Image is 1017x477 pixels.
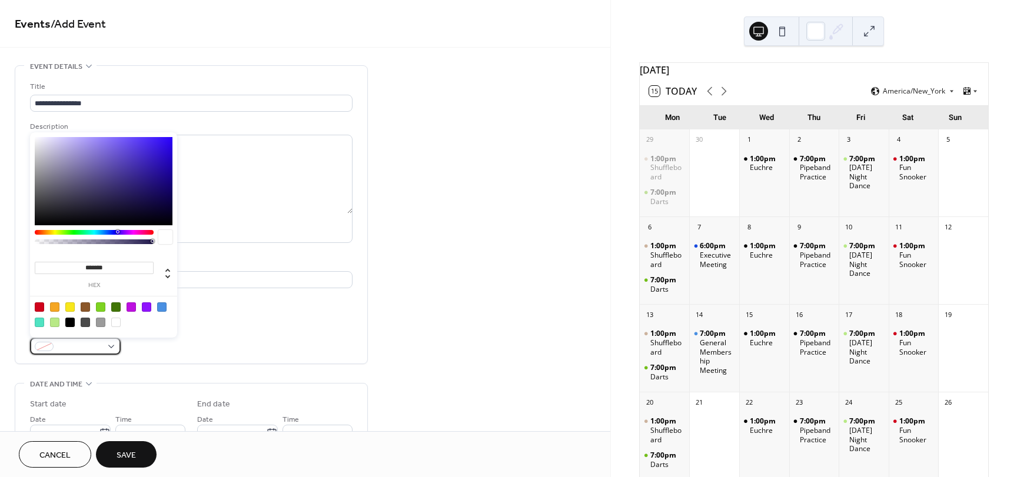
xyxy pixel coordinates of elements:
[889,416,939,444] div: Fun Snooker
[30,81,350,93] div: Title
[790,106,837,129] div: Thu
[81,318,90,327] div: #4A4A4A
[650,285,669,294] div: Darts
[640,416,690,444] div: Shuffleboard
[640,63,988,77] div: [DATE]
[899,329,927,338] span: 1:00pm
[899,163,934,181] div: Fun Snooker
[842,308,855,321] div: 17
[81,302,90,312] div: #8B572A
[650,363,678,372] span: 7:00pm
[750,241,777,251] span: 1:00pm
[693,134,706,146] div: 30
[640,451,690,469] div: Darts
[650,241,678,251] span: 1:00pm
[743,221,756,234] div: 8
[743,396,756,409] div: 22
[689,329,739,375] div: General Membership Meeting
[743,134,756,146] div: 1
[800,154,827,164] span: 7:00pm
[65,318,75,327] div: #000000
[96,302,105,312] div: #7ED321
[650,426,685,444] div: Shuffleboard
[693,308,706,321] div: 14
[793,221,806,234] div: 9
[197,413,213,426] span: Date
[750,329,777,338] span: 1:00pm
[750,154,777,164] span: 1:00pm
[643,221,656,234] div: 6
[889,329,939,356] div: Fun Snooker
[789,154,839,182] div: Pipeband Practice
[839,154,889,191] div: Friday Night Dance
[789,329,839,356] div: Pipeband Practice
[39,449,71,462] span: Cancel
[30,378,82,391] span: Date and time
[643,308,656,321] div: 13
[50,318,59,327] div: #B8E986
[800,241,827,251] span: 7:00pm
[640,275,690,293] div: Darts
[142,302,151,312] div: #9013FE
[899,426,934,444] div: Fun Snooker
[750,338,773,348] div: Euchre
[889,241,939,269] div: Fun Snooker
[800,338,835,356] div: Pipeband Practice
[50,302,59,312] div: #F5A623
[739,416,789,435] div: Euchre
[842,221,855,234] div: 10
[30,398,67,411] div: Start date
[117,449,136,462] span: Save
[650,460,669,469] div: Darts
[793,308,806,321] div: 16
[640,241,690,269] div: Shuffleboard
[157,302,167,312] div: #4A90E2
[35,318,44,327] div: #50E3C2
[640,363,690,381] div: Darts
[800,426,835,444] div: Pipeband Practice
[65,302,75,312] div: #F8E71C
[899,154,927,164] span: 1:00pm
[650,188,678,197] span: 7:00pm
[197,398,230,411] div: End date
[650,163,685,181] div: Shuffleboard
[650,275,678,285] span: 7:00pm
[839,241,889,278] div: Friday Night Dance
[750,163,773,172] div: Euchre
[932,106,979,129] div: Sun
[743,106,790,129] div: Wed
[849,426,884,453] div: [DATE] Night Dance
[892,221,905,234] div: 11
[789,416,839,444] div: Pipeband Practice
[849,163,884,191] div: [DATE] Night Dance
[643,134,656,146] div: 29
[696,106,743,129] div: Tue
[750,426,773,435] div: Euchre
[111,302,121,312] div: #417505
[839,416,889,453] div: Friday Night Dance
[693,221,706,234] div: 7
[15,13,51,36] a: Events
[643,396,656,409] div: 20
[115,413,132,426] span: Time
[899,338,934,356] div: Fun Snooker
[640,188,690,206] div: Darts
[849,416,877,426] span: 7:00pm
[700,241,727,251] span: 6:00pm
[849,329,877,338] span: 7:00pm
[30,413,46,426] span: Date
[19,441,91,468] button: Cancel
[899,251,934,269] div: Fun Snooker
[849,241,877,251] span: 7:00pm
[942,396,955,409] div: 26
[693,396,706,409] div: 21
[111,318,121,327] div: #FFFFFF
[650,338,685,356] div: Shuffleboard
[650,329,678,338] span: 1:00pm
[892,134,905,146] div: 4
[30,121,350,133] div: Description
[800,163,835,181] div: Pipeband Practice
[650,197,669,206] div: Darts
[750,251,773,260] div: Euchre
